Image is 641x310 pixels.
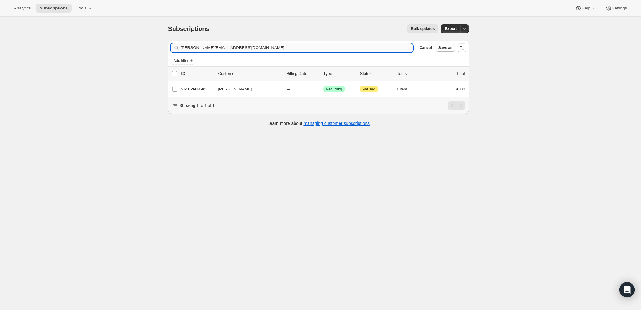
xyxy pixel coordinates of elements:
[77,6,86,11] span: Tools
[40,6,68,11] span: Subscriptions
[397,87,407,92] span: 1 item
[438,45,453,50] span: Save as
[407,24,438,33] button: Bulk updates
[455,87,465,91] span: $0.00
[303,121,370,126] a: managing customer subscriptions
[602,4,631,13] button: Settings
[181,85,465,94] div: 36102668585[PERSON_NAME]---SuccessRecurringAttentionPaused1 item$0.00
[571,4,600,13] button: Help
[448,101,465,110] nav: Pagination
[267,120,370,127] p: Learn more about
[218,71,282,77] p: Customer
[458,43,466,52] button: Sort the results
[456,71,465,77] p: Total
[10,4,35,13] button: Analytics
[397,85,414,94] button: 1 item
[445,26,457,31] span: Export
[180,102,215,109] p: Showing 1 to 1 of 1
[612,6,627,11] span: Settings
[181,71,465,77] div: IDCustomerBilling DateTypeStatusItemsTotal
[323,71,355,77] div: Type
[417,44,434,52] button: Cancel
[441,24,460,33] button: Export
[174,58,188,63] span: Add filter
[287,71,318,77] p: Billing Date
[287,87,291,91] span: ---
[436,44,455,52] button: Save as
[168,25,210,32] span: Subscriptions
[181,71,213,77] p: ID
[581,6,590,11] span: Help
[73,4,97,13] button: Tools
[214,84,278,94] button: [PERSON_NAME]
[218,86,252,92] span: [PERSON_NAME]
[419,45,432,50] span: Cancel
[360,71,392,77] p: Status
[181,43,413,52] input: Filter subscribers
[171,57,196,65] button: Add filter
[14,6,31,11] span: Analytics
[619,282,635,297] div: Open Intercom Messenger
[397,71,428,77] div: Items
[36,4,72,13] button: Subscriptions
[326,87,342,92] span: Recurring
[181,86,213,92] p: 36102668585
[411,26,435,31] span: Bulk updates
[363,87,376,92] span: Paused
